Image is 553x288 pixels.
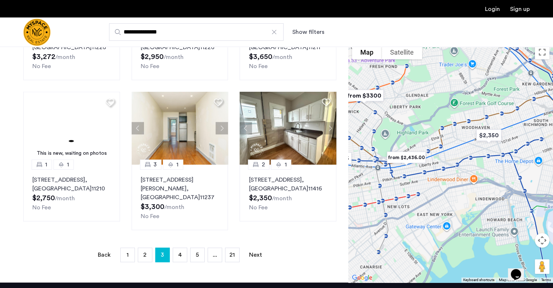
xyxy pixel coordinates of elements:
sub: /month [272,54,292,60]
p: [STREET_ADDRESS] 11416 [249,175,327,193]
span: ... [213,252,217,258]
img: Google [350,273,374,283]
a: This is new, waiting on photos [23,92,120,165]
img: 1996_638557237055344219.jpeg [132,92,228,165]
span: $3,300 [141,203,164,210]
a: Cazamio Logo [23,19,51,46]
button: Keyboard shortcuts [463,277,494,283]
span: Map data ©2025 Google [499,278,537,282]
a: 21.5[STREET_ADDRESS], [GEOGRAPHIC_DATA]11226No Fee [132,23,228,80]
span: 1 [45,160,47,169]
button: Map camera controls [535,233,549,248]
div: from $2475 [307,147,357,169]
a: 31[STREET_ADDRESS], [GEOGRAPHIC_DATA]11226No Fee [23,23,120,80]
div: $2,350 [470,124,507,146]
div: This is new, waiting on photos [27,150,116,157]
sub: /month [164,54,184,60]
button: Previous apartment [240,122,252,134]
a: Back [97,248,112,262]
span: No Fee [141,213,159,219]
span: 3 [153,160,157,169]
a: Open this area in Google Maps (opens a new window) [350,273,374,283]
input: Apartment Search [109,23,284,41]
span: 4 [178,252,182,258]
div: from $2,436.00 [381,146,432,169]
span: 5 [196,252,199,258]
span: 1 [67,160,69,169]
button: Toggle fullscreen view [535,45,549,59]
span: No Fee [249,205,267,210]
sub: /month [55,54,75,60]
a: Next [248,248,263,262]
button: Next apartment [324,122,336,134]
a: 31[STREET_ADDRESS][PERSON_NAME], [GEOGRAPHIC_DATA]11237No Fee [132,165,228,230]
img: 8515455b-be52-4141-8a40-4c35d33cf98b_638870814355881289.jpeg [240,92,336,165]
span: $3,650 [249,53,272,60]
img: logo [23,19,51,46]
button: Next apartment [216,122,228,134]
sub: /month [272,196,292,201]
span: 1 [176,160,179,169]
button: Previous apartment [132,122,144,134]
span: 21 [229,252,235,258]
span: No Fee [141,63,159,69]
a: 21[STREET_ADDRESS], [GEOGRAPHIC_DATA]11416No Fee [240,165,336,221]
span: No Fee [32,205,51,210]
span: 1 [284,160,286,169]
img: 1.gif [23,92,120,165]
span: $2,950 [141,53,164,60]
a: Terms [541,277,551,283]
button: Show street map [352,45,382,59]
sub: /month [55,196,75,201]
span: 1 [127,252,129,258]
iframe: chat widget [508,259,531,281]
a: Login [485,6,500,12]
span: 2 [143,252,147,258]
nav: Pagination [23,248,336,262]
a: Registration [510,6,530,12]
span: 2 [261,160,265,169]
a: 21[STREET_ADDRESS], [GEOGRAPHIC_DATA]11211No Fee [240,23,336,80]
button: Show satellite imagery [382,45,422,59]
a: 11[STREET_ADDRESS], [GEOGRAPHIC_DATA]11210No Fee [23,165,120,221]
sub: /month [164,204,184,210]
span: 3 [161,249,164,261]
span: $2,750 [32,194,55,202]
p: [STREET_ADDRESS][PERSON_NAME] 11237 [141,175,219,202]
span: No Fee [32,63,51,69]
div: from $3300 [339,84,389,107]
span: No Fee [249,63,267,69]
button: Drag Pegman onto the map to open Street View [535,259,549,274]
button: Show or hide filters [292,28,324,36]
span: $3,272 [32,53,55,60]
p: [STREET_ADDRESS] 11210 [32,175,111,193]
span: $2,350 [249,194,272,202]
